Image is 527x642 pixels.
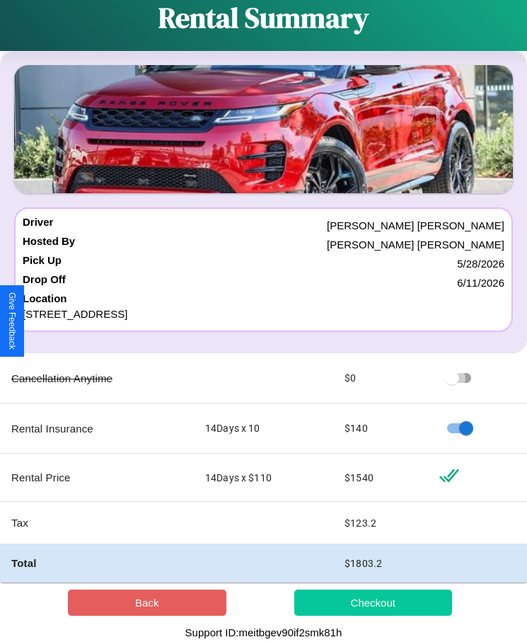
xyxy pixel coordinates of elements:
[194,454,333,502] td: 14 Days x $ 110
[457,273,504,292] p: 6 / 11 / 2026
[11,468,183,487] p: Rental Price
[11,369,183,388] p: Cancellation Anytime
[23,216,53,235] h4: Driver
[333,544,427,583] td: $ 1803.2
[333,502,427,544] td: $ 123.2
[11,513,183,532] p: Tax
[294,590,453,616] button: Checkout
[457,254,504,273] p: 5 / 28 / 2026
[11,556,183,571] h4: Total
[23,254,62,273] h4: Pick Up
[194,403,333,454] td: 14 Days x 10
[23,304,504,323] p: [STREET_ADDRESS]
[327,216,504,235] p: [PERSON_NAME] [PERSON_NAME]
[23,273,66,292] h4: Drop Off
[7,292,17,350] div: Give Feedback
[333,403,427,454] td: $ 140
[327,235,504,254] p: [PERSON_NAME] [PERSON_NAME]
[68,590,226,616] button: Back
[333,353,427,403] td: $ 0
[333,454,427,502] td: $ 1540
[23,292,504,304] h4: Location
[23,235,75,254] h4: Hosted By
[11,419,183,438] p: Rental Insurance
[185,623,342,642] p: Support ID: meitbgev90if2smk81h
